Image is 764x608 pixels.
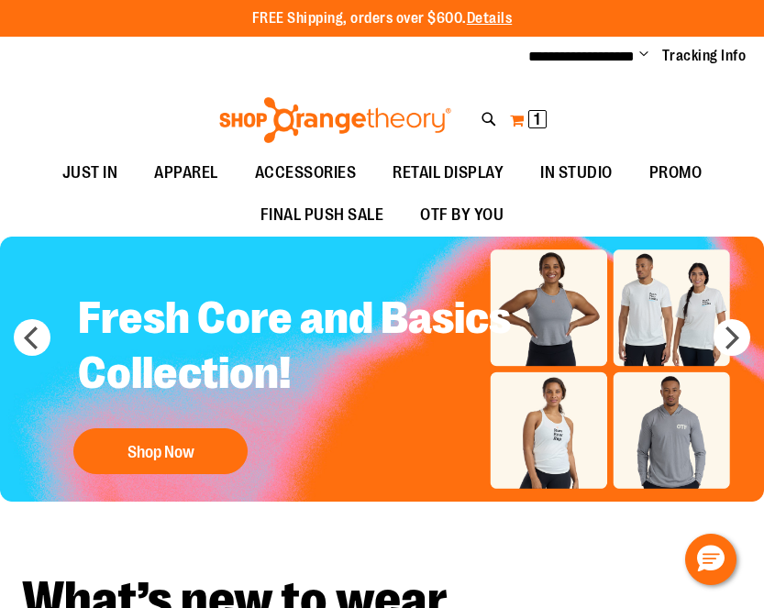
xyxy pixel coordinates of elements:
[393,152,504,193] span: RETAIL DISPLAY
[252,8,513,29] p: FREE Shipping, orders over $600.
[631,152,721,194] a: PROMO
[534,110,540,128] span: 1
[260,194,384,236] span: FINAL PUSH SALE
[662,46,747,66] a: Tracking Info
[216,97,454,143] img: Shop Orangetheory
[420,194,504,236] span: OTF BY YOU
[639,47,648,65] button: Account menu
[540,152,613,193] span: IN STUDIO
[685,534,736,585] button: Hello, have a question? Let’s chat.
[62,152,118,193] span: JUST IN
[649,152,703,193] span: PROMO
[522,152,631,194] a: IN STUDIO
[242,194,403,237] a: FINAL PUSH SALE
[44,152,137,194] a: JUST IN
[64,277,553,419] h2: Fresh Core and Basics Collection!
[64,277,553,483] a: Fresh Core and Basics Collection! Shop Now
[73,428,248,474] button: Shop Now
[714,319,750,356] button: next
[255,152,357,193] span: ACCESSORIES
[402,194,522,237] a: OTF BY YOU
[154,152,218,193] span: APPAREL
[136,152,237,194] a: APPAREL
[14,319,50,356] button: prev
[374,152,522,194] a: RETAIL DISPLAY
[237,152,375,194] a: ACCESSORIES
[467,10,513,27] a: Details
